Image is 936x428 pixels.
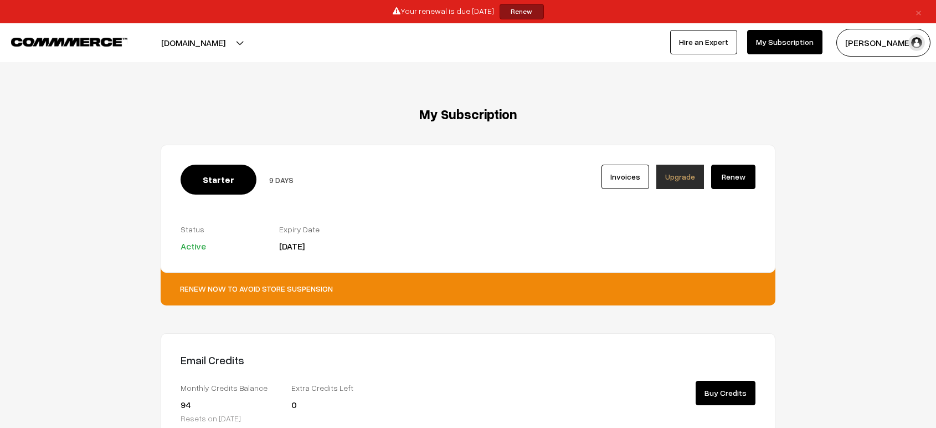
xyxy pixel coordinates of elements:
span: 9 DAYS [269,175,294,185]
div: Your renewal is due [DATE] [4,4,932,19]
span: 94 [181,399,191,410]
span: Starter [181,165,256,195]
img: COMMMERCE [11,38,127,46]
span: [DATE] [279,241,305,252]
a: Invoices [601,165,649,189]
h4: Email Credits [181,353,460,366]
span: Resets on [DATE] [181,414,241,423]
label: Extra Credits Left [291,382,385,394]
a: Renew [500,4,544,19]
a: Buy Credits [696,381,755,405]
button: [PERSON_NAME] [836,29,930,57]
a: Upgrade [656,165,704,189]
button: [DOMAIN_NAME] [122,29,264,57]
a: Renew [711,165,755,189]
a: Hire an Expert [670,30,737,54]
a: COMMMERCE [11,34,108,48]
span: Active [181,241,206,252]
label: Expiry Date [279,223,361,235]
img: user [908,34,925,51]
label: Monthly Credits Balance [181,382,275,394]
a: × [911,5,926,18]
a: My Subscription [747,30,822,54]
h3: My Subscription [161,106,775,123]
div: Renew now to avoid store suspension [161,261,775,305]
span: 0 [291,399,297,410]
label: Status [181,223,263,235]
